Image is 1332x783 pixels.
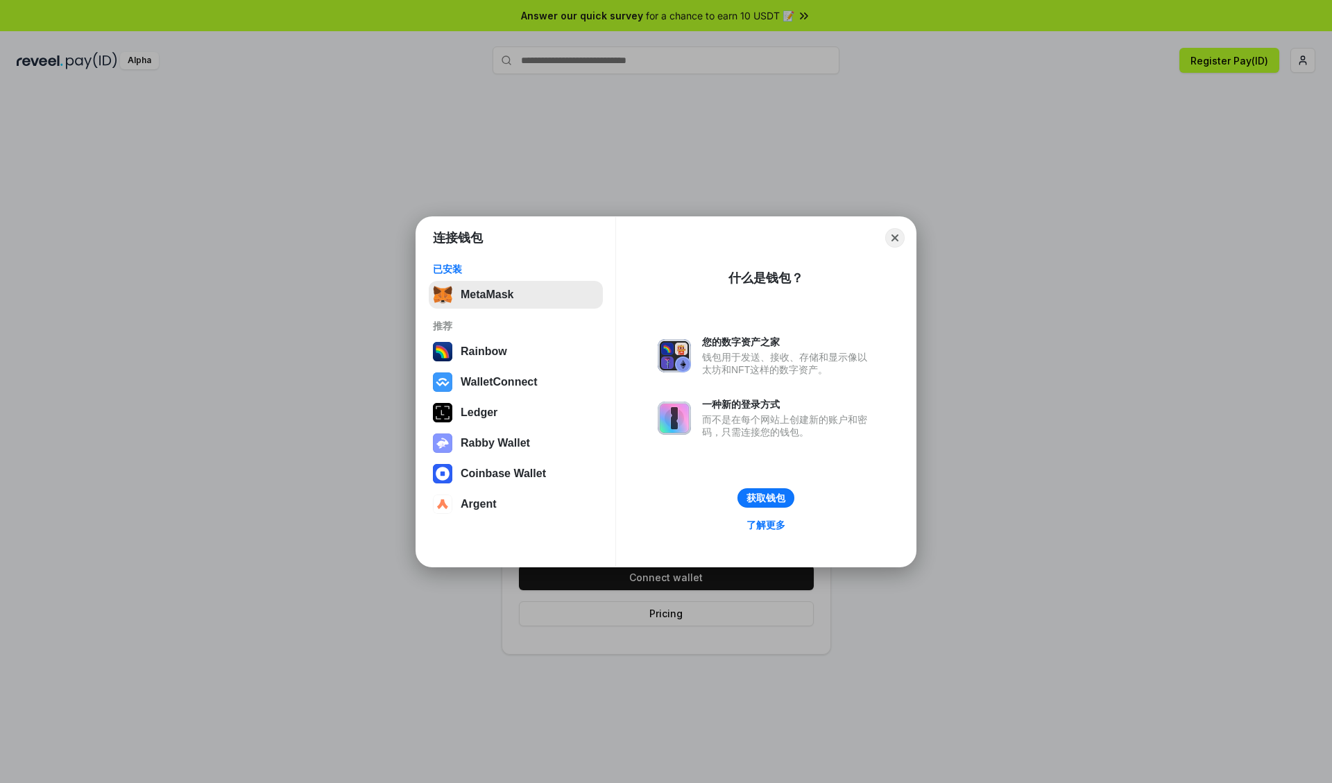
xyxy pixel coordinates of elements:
[461,406,497,419] div: Ledger
[737,488,794,508] button: 获取钱包
[738,516,794,534] a: 了解更多
[702,413,874,438] div: 而不是在每个网站上创建新的账户和密码，只需连接您的钱包。
[429,338,603,365] button: Rainbow
[702,351,874,376] div: 钱包用于发送、接收、存储和显示像以太坊和NFT这样的数字资产。
[746,492,785,504] div: 获取钱包
[461,498,497,510] div: Argent
[429,490,603,518] button: Argent
[658,339,691,372] img: svg+xml,%3Csvg%20xmlns%3D%22http%3A%2F%2Fwww.w3.org%2F2000%2Fsvg%22%20fill%3D%22none%22%20viewBox...
[461,345,507,358] div: Rainbow
[433,494,452,514] img: svg+xml,%3Csvg%20width%3D%2228%22%20height%3D%2228%22%20viewBox%3D%220%200%2028%2028%22%20fill%3D...
[433,372,452,392] img: svg+xml,%3Csvg%20width%3D%2228%22%20height%3D%2228%22%20viewBox%3D%220%200%2028%2028%22%20fill%3D...
[461,289,513,301] div: MetaMask
[746,519,785,531] div: 了解更多
[433,464,452,483] img: svg+xml,%3Csvg%20width%3D%2228%22%20height%3D%2228%22%20viewBox%3D%220%200%2028%2028%22%20fill%3D...
[702,398,874,411] div: 一种新的登录方式
[433,342,452,361] img: svg+xml,%3Csvg%20width%3D%22120%22%20height%3D%22120%22%20viewBox%3D%220%200%20120%20120%22%20fil...
[429,429,603,457] button: Rabby Wallet
[885,228,905,248] button: Close
[429,399,603,427] button: Ledger
[429,460,603,488] button: Coinbase Wallet
[461,437,530,449] div: Rabby Wallet
[433,263,599,275] div: 已安装
[429,281,603,309] button: MetaMask
[433,320,599,332] div: 推荐
[433,403,452,422] img: svg+xml,%3Csvg%20xmlns%3D%22http%3A%2F%2Fwww.w3.org%2F2000%2Fsvg%22%20width%3D%2228%22%20height%3...
[728,270,803,286] div: 什么是钱包？
[658,402,691,435] img: svg+xml,%3Csvg%20xmlns%3D%22http%3A%2F%2Fwww.w3.org%2F2000%2Fsvg%22%20fill%3D%22none%22%20viewBox...
[429,368,603,396] button: WalletConnect
[702,336,874,348] div: 您的数字资产之家
[461,376,538,388] div: WalletConnect
[433,433,452,453] img: svg+xml,%3Csvg%20xmlns%3D%22http%3A%2F%2Fwww.w3.org%2F2000%2Fsvg%22%20fill%3D%22none%22%20viewBox...
[433,230,483,246] h1: 连接钱包
[433,285,452,304] img: svg+xml,%3Csvg%20fill%3D%22none%22%20height%3D%2233%22%20viewBox%3D%220%200%2035%2033%22%20width%...
[461,467,546,480] div: Coinbase Wallet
